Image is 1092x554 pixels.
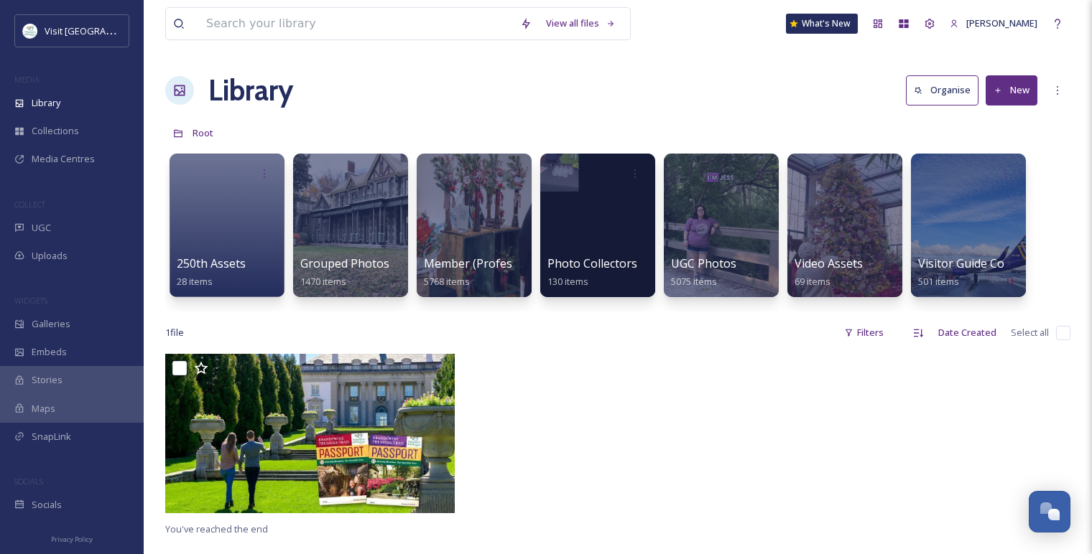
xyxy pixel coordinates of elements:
[918,275,959,288] span: 501 items
[165,522,268,535] span: You've reached the end
[32,430,71,443] span: SnapLink
[906,75,986,105] a: Organise
[1029,491,1070,532] button: Open Chat
[165,326,184,339] span: 1 file
[795,255,863,271] span: Video Assets
[547,275,588,288] span: 130 items
[424,255,548,271] span: Member (Professional)
[32,373,63,387] span: Stories
[918,257,1034,288] a: Visitor Guide Content501 items
[32,498,62,512] span: Socials
[986,75,1037,105] button: New
[208,69,293,112] a: Library
[14,74,40,85] span: MEDIA
[32,152,95,166] span: Media Centres
[14,476,43,487] span: SOCIALS
[193,124,213,141] a: Root
[1011,326,1049,339] span: Select all
[51,535,93,544] span: Privacy Policy
[671,255,736,271] span: UGC Photos
[165,354,455,513] img: Passport_2024_Release_Image.jpg
[199,8,513,39] input: Search your library
[300,275,346,288] span: 1470 items
[547,257,637,288] a: Photo Collectors130 items
[931,319,1004,347] div: Date Created
[300,257,389,288] a: Grouped Photos1470 items
[837,319,891,347] div: Filters
[300,255,389,271] span: Grouped Photos
[193,126,213,139] span: Root
[943,9,1045,37] a: [PERSON_NAME]
[786,14,858,34] a: What's New
[32,345,67,359] span: Embeds
[966,17,1037,29] span: [PERSON_NAME]
[51,530,93,547] a: Privacy Policy
[539,9,623,37] a: View all files
[32,96,60,110] span: Library
[32,402,55,415] span: Maps
[32,317,70,331] span: Galleries
[177,257,246,288] a: 250th Assets28 items
[906,75,978,105] button: Organise
[32,249,68,263] span: Uploads
[177,275,213,288] span: 28 items
[671,257,736,288] a: UGC Photos5075 items
[177,255,246,271] span: 250th Assets
[14,199,45,210] span: COLLECT
[671,275,717,288] span: 5075 items
[32,124,79,138] span: Collections
[23,24,37,38] img: download%20%281%29.jpeg
[918,255,1034,271] span: Visitor Guide Content
[14,295,47,306] span: WIDGETS
[795,257,863,288] a: Video Assets69 items
[32,221,51,235] span: UGC
[795,275,830,288] span: 69 items
[45,24,156,37] span: Visit [GEOGRAPHIC_DATA]
[424,275,470,288] span: 5768 items
[424,257,548,288] a: Member (Professional)5768 items
[547,255,637,271] span: Photo Collectors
